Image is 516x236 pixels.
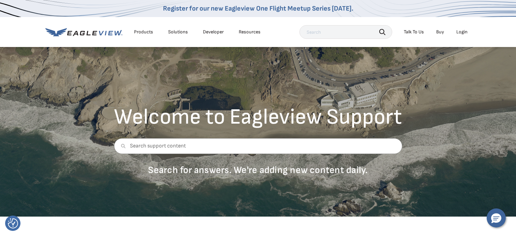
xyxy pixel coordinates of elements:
div: Products [134,29,153,35]
a: Developer [203,29,224,35]
input: Search support content [114,138,402,154]
a: Buy [436,29,444,35]
button: Consent Preferences [8,218,18,229]
div: Resources [239,29,261,35]
div: Talk To Us [404,29,424,35]
div: Solutions [168,29,188,35]
button: Hello, have a question? Let’s chat. [487,208,506,227]
a: Register for our new Eagleview One Flight Meetup Series [DATE]. [163,4,353,13]
input: Search [299,25,392,39]
img: Revisit consent button [8,218,18,229]
h2: Welcome to Eagleview Support [114,106,402,128]
p: Search for answers. We're adding new content daily. [114,164,402,176]
div: Login [456,29,468,35]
